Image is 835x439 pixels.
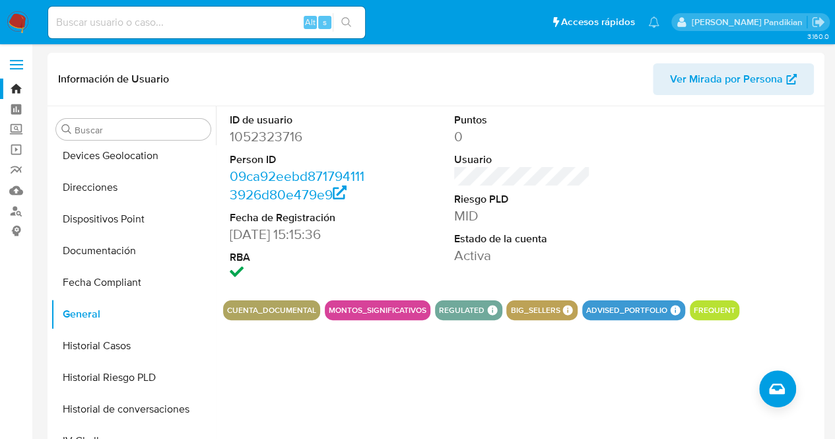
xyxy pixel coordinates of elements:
[811,15,825,29] a: Salir
[51,172,216,203] button: Direcciones
[648,17,659,28] a: Notificaciones
[230,225,366,244] dd: [DATE] 15:15:36
[454,192,591,207] dt: Riesgo PLD
[230,211,366,225] dt: Fecha de Registración
[51,330,216,362] button: Historial Casos
[48,14,365,31] input: Buscar usuario o caso...
[51,362,216,393] button: Historial Riesgo PLD
[51,235,216,267] button: Documentación
[230,250,366,265] dt: RBA
[230,166,364,204] a: 09ca92eebd8717941113926d80e479e9
[454,127,591,146] dd: 0
[454,113,591,127] dt: Puntos
[323,16,327,28] span: s
[670,63,783,95] span: Ver Mirada por Persona
[653,63,814,95] button: Ver Mirada por Persona
[230,113,366,127] dt: ID de usuario
[51,393,216,425] button: Historial de conversaciones
[691,16,807,28] p: agostina.bazzano@mercadolibre.com
[454,232,591,246] dt: Estado de la cuenta
[51,203,216,235] button: Dispositivos Point
[75,124,205,136] input: Buscar
[230,127,366,146] dd: 1052323716
[51,140,216,172] button: Devices Geolocation
[305,16,316,28] span: Alt
[454,246,591,265] dd: Activa
[61,124,72,135] button: Buscar
[333,13,360,32] button: search-icon
[454,207,591,225] dd: MID
[51,267,216,298] button: Fecha Compliant
[561,15,635,29] span: Accesos rápidos
[454,152,591,167] dt: Usuario
[51,298,216,330] button: General
[58,73,169,86] h1: Información de Usuario
[230,152,366,167] dt: Person ID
